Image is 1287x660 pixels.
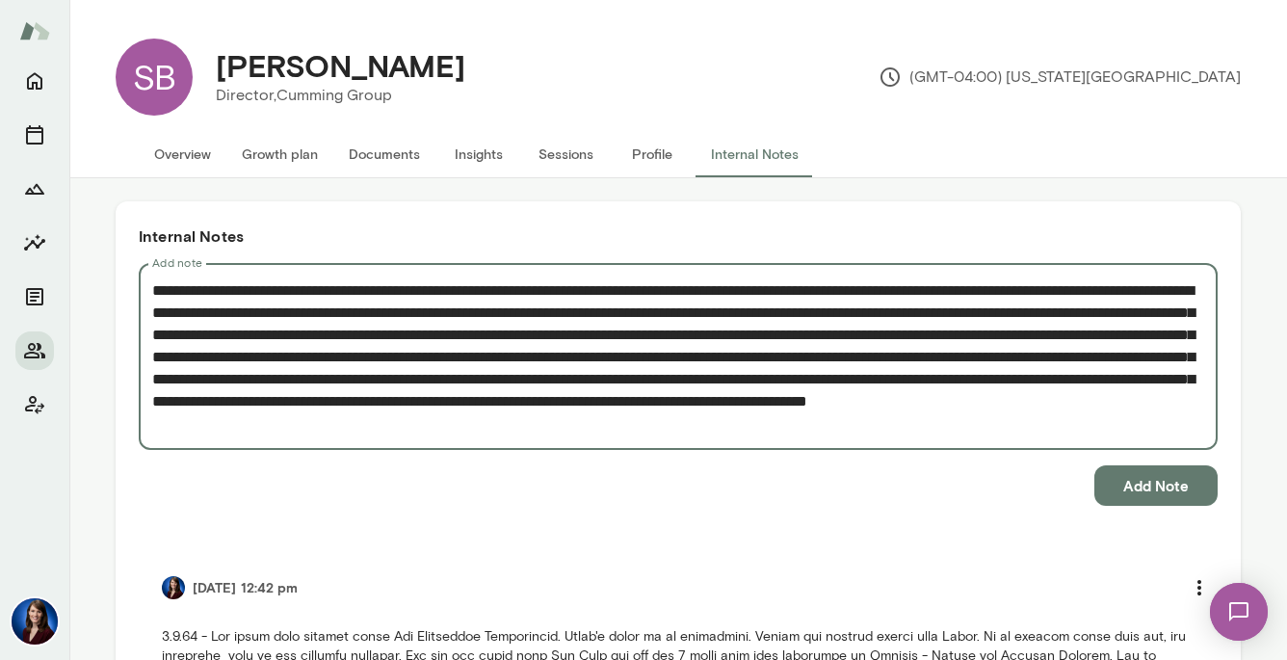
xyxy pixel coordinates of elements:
[139,131,226,177] button: Overview
[696,131,814,177] button: Internal Notes
[12,598,58,645] img: Julie Rollauer
[333,131,435,177] button: Documents
[216,47,465,84] h4: [PERSON_NAME]
[139,224,1218,248] h6: Internal Notes
[15,224,54,262] button: Insights
[15,331,54,370] button: Members
[15,62,54,100] button: Home
[609,131,696,177] button: Profile
[1179,568,1220,608] button: more
[152,254,202,271] label: Add note
[879,66,1241,89] p: (GMT-04:00) [US_STATE][GEOGRAPHIC_DATA]
[15,116,54,154] button: Sessions
[193,578,299,597] h6: [DATE] 12:42 pm
[1094,465,1218,506] button: Add Note
[116,39,193,116] div: SB
[162,576,185,599] img: Julie Rollauer
[15,385,54,424] button: Client app
[15,170,54,208] button: Growth Plan
[522,131,609,177] button: Sessions
[15,277,54,316] button: Documents
[435,131,522,177] button: Insights
[226,131,333,177] button: Growth plan
[216,84,465,107] p: Director, Cumming Group
[19,13,50,49] img: Mento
